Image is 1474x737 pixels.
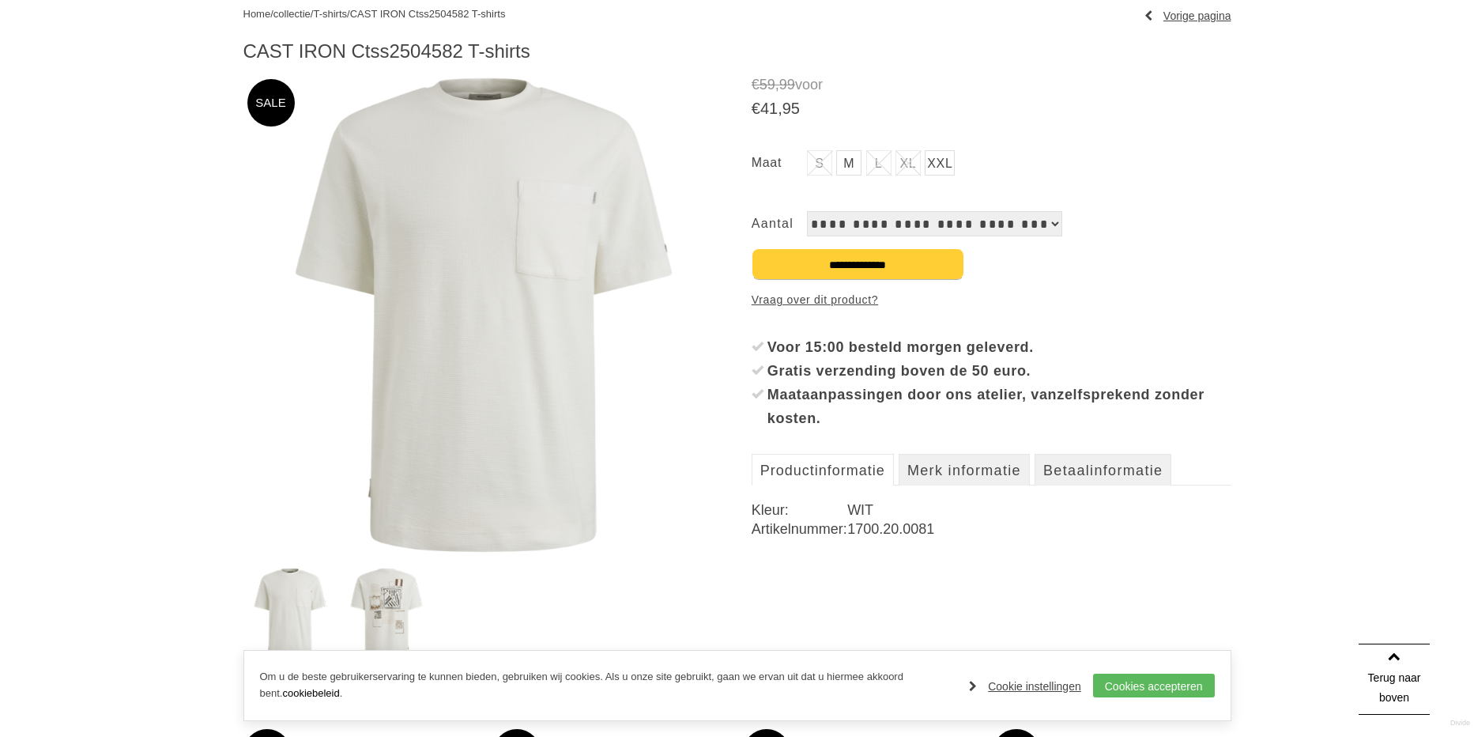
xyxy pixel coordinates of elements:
[1450,713,1470,733] a: Divide
[847,520,1231,539] dd: 1700.20.0081
[244,568,336,661] img: cast-iron-ctss2504582-t-shirts
[313,8,347,20] a: T-shirts
[752,77,760,93] span: €
[243,75,723,555] img: CAST IRON Ctss2504582 T-shirts
[767,335,1231,359] div: Voor 15:00 besteld morgen geleverd.
[1093,674,1215,697] a: Cookies accepteren
[752,454,894,486] a: Productinformatie
[347,8,350,20] span: /
[1035,454,1171,486] a: Betaalinformatie
[969,675,1081,698] a: Cookie instellingen
[752,100,760,117] span: €
[270,8,273,20] span: /
[260,669,954,702] p: Om u de beste gebruikerservaring te kunnen bieden, gebruiken wij cookies. Als u onze site gebruik...
[243,8,271,20] a: Home
[778,100,782,117] span: ,
[899,454,1030,486] a: Merk informatie
[752,150,1231,180] ul: Maat
[273,8,311,20] a: collectie
[847,501,1231,520] dd: WIT
[782,100,800,117] span: 95
[760,100,778,117] span: 41
[752,288,878,312] a: Vraag over dit product?
[311,8,314,20] span: /
[282,687,339,699] a: cookiebeleid
[243,40,1231,63] h1: CAST IRON Ctss2504582 T-shirts
[836,150,861,176] a: M
[341,568,432,661] img: cast-iron-ctss2504582-t-shirts
[752,383,1231,430] li: Maataanpassingen door ons atelier, vanzelfsprekend zonder kosten.
[760,77,775,93] span: 59
[779,77,795,93] span: 99
[752,501,847,520] dt: Kleur:
[350,8,506,20] a: CAST IRON Ctss2504582 T-shirts
[752,75,1231,95] span: voor
[752,520,847,539] dt: Artikelnummer:
[1359,644,1430,715] a: Terug naar boven
[1144,4,1231,28] a: Vorige pagina
[752,211,807,236] label: Aantal
[925,150,955,176] a: XXL
[775,77,779,93] span: ,
[767,359,1231,383] div: Gratis verzending boven de 50 euro.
